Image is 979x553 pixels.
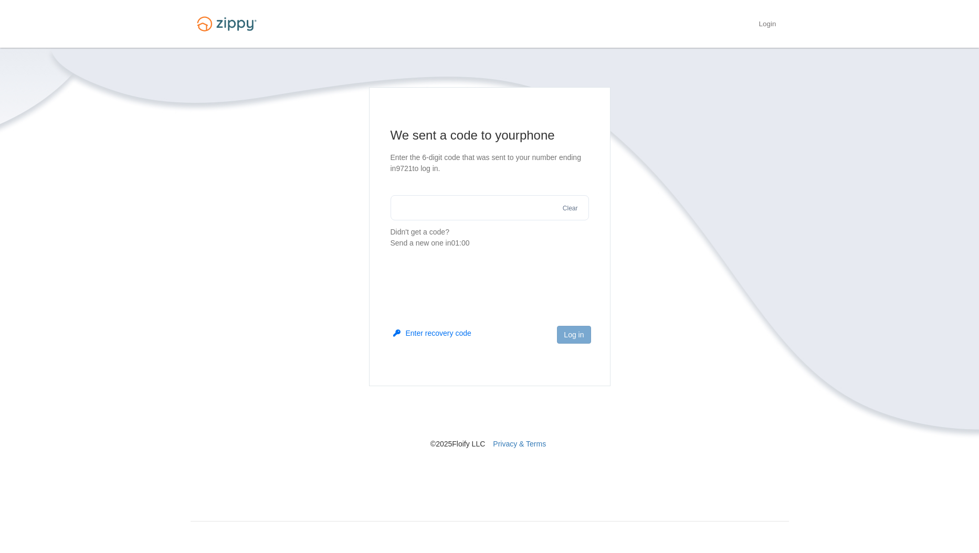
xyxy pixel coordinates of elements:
[391,152,589,174] p: Enter the 6-digit code that was sent to your number ending in 9721 to log in.
[191,386,789,449] nav: © 2025 Floify LLC
[393,328,471,338] button: Enter recovery code
[560,204,581,214] button: Clear
[391,238,589,249] div: Send a new one in 01:00
[759,20,776,30] a: Login
[557,326,591,344] button: Log in
[391,227,589,249] p: Didn't get a code?
[391,127,589,144] h1: We sent a code to your phone
[493,440,546,448] a: Privacy & Terms
[191,12,263,36] img: Logo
